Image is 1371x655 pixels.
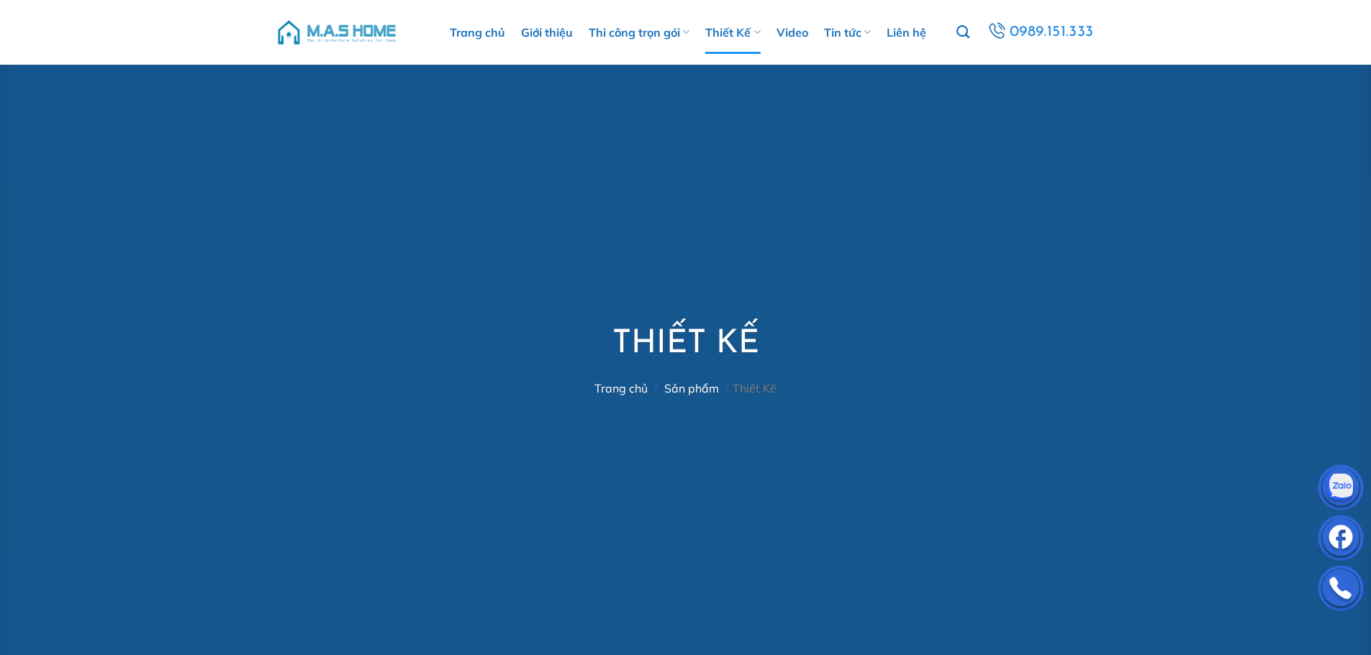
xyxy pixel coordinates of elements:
a: Tìm kiếm [956,17,969,47]
span: 0989.151.333 [1010,20,1094,45]
h1: Thiết Kế [594,324,776,366]
span: / [725,381,729,395]
img: Phone [1319,569,1362,612]
nav: Thiết Kế [594,382,776,395]
img: Facebook [1319,518,1362,562]
a: 0989.151.333 [985,19,1095,45]
a: Giới thiệu [521,11,573,54]
a: Thi công trọn gói [589,11,689,54]
a: Tin tức [824,11,871,54]
a: Sản phẩm [664,381,719,395]
a: Trang chủ [594,381,648,395]
a: Video [777,11,808,54]
a: Thiết Kế [705,11,760,54]
img: Zalo [1319,468,1362,511]
img: M.A.S HOME – Tổng Thầu Thiết Kế Và Xây Nhà Trọn Gói [276,11,398,54]
span: / [654,381,658,395]
a: Trang chủ [450,11,505,54]
a: Liên hệ [887,11,926,54]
